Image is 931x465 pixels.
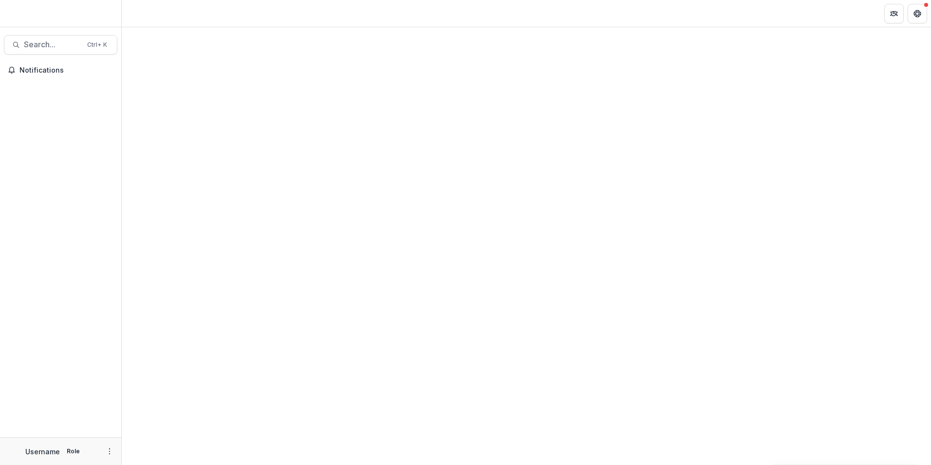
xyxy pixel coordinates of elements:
button: Notifications [4,62,117,78]
button: Search... [4,35,117,55]
span: Notifications [19,66,113,75]
p: Username [25,446,60,457]
button: Get Help [908,4,927,23]
button: Partners [884,4,904,23]
button: More [104,446,115,457]
nav: breadcrumb [126,6,167,20]
span: Search... [24,40,81,49]
div: Ctrl + K [85,39,109,50]
p: Role [64,447,83,456]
